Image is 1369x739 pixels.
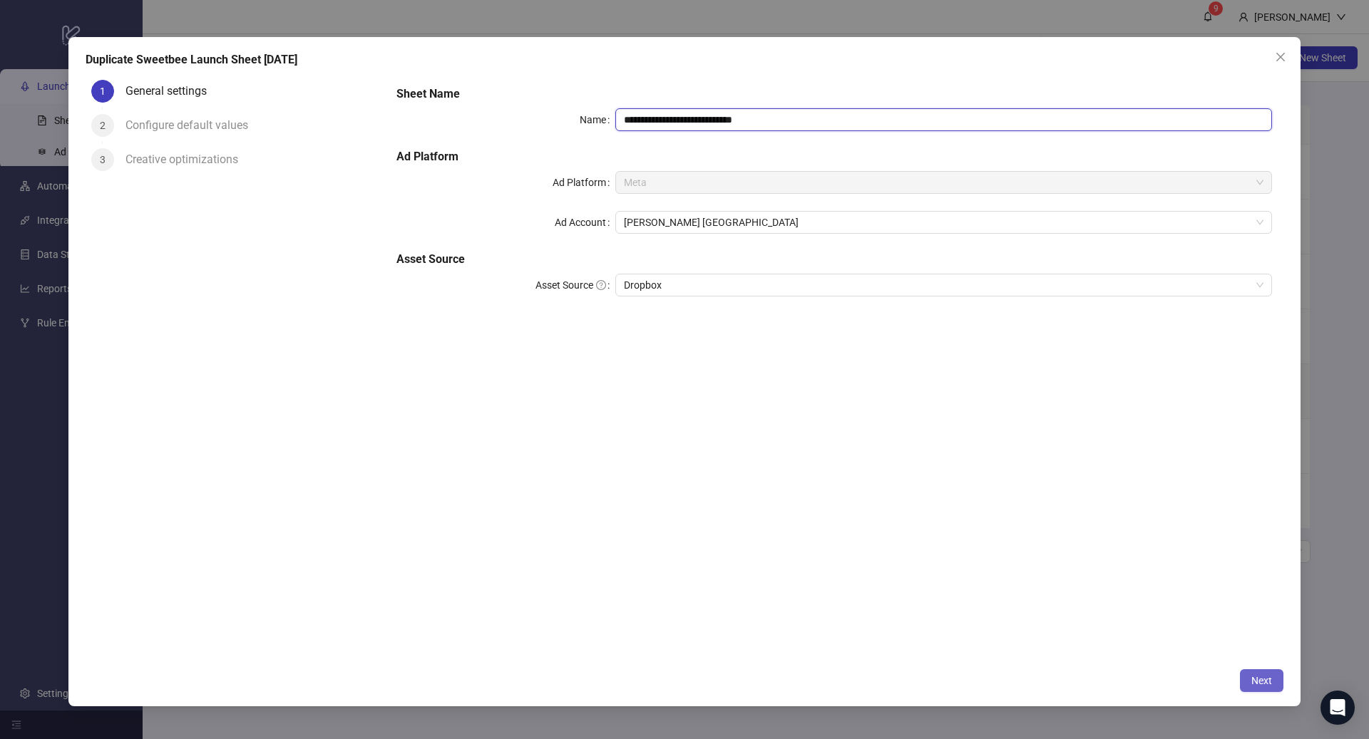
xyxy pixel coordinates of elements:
[396,86,1272,103] h5: Sheet Name
[1240,669,1283,692] button: Next
[125,148,250,171] div: Creative optimizations
[100,86,106,97] span: 1
[1269,46,1292,68] button: Close
[580,108,615,131] label: Name
[1321,691,1355,725] div: Open Intercom Messenger
[624,212,1263,233] span: Nava Rupa USA
[624,274,1263,296] span: Dropbox
[396,148,1272,165] h5: Ad Platform
[100,154,106,165] span: 3
[535,274,615,296] label: Asset Source
[1251,675,1272,686] span: Next
[555,211,615,234] label: Ad Account
[396,251,1272,268] h5: Asset Source
[125,114,260,137] div: Configure default values
[553,171,615,194] label: Ad Platform
[624,172,1263,193] span: Meta
[596,280,606,290] span: question-circle
[615,108,1272,131] input: Name
[86,51,1283,68] div: Duplicate Sweetbee Launch Sheet [DATE]
[1275,51,1286,63] span: close
[125,80,218,103] div: General settings
[100,120,106,131] span: 2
